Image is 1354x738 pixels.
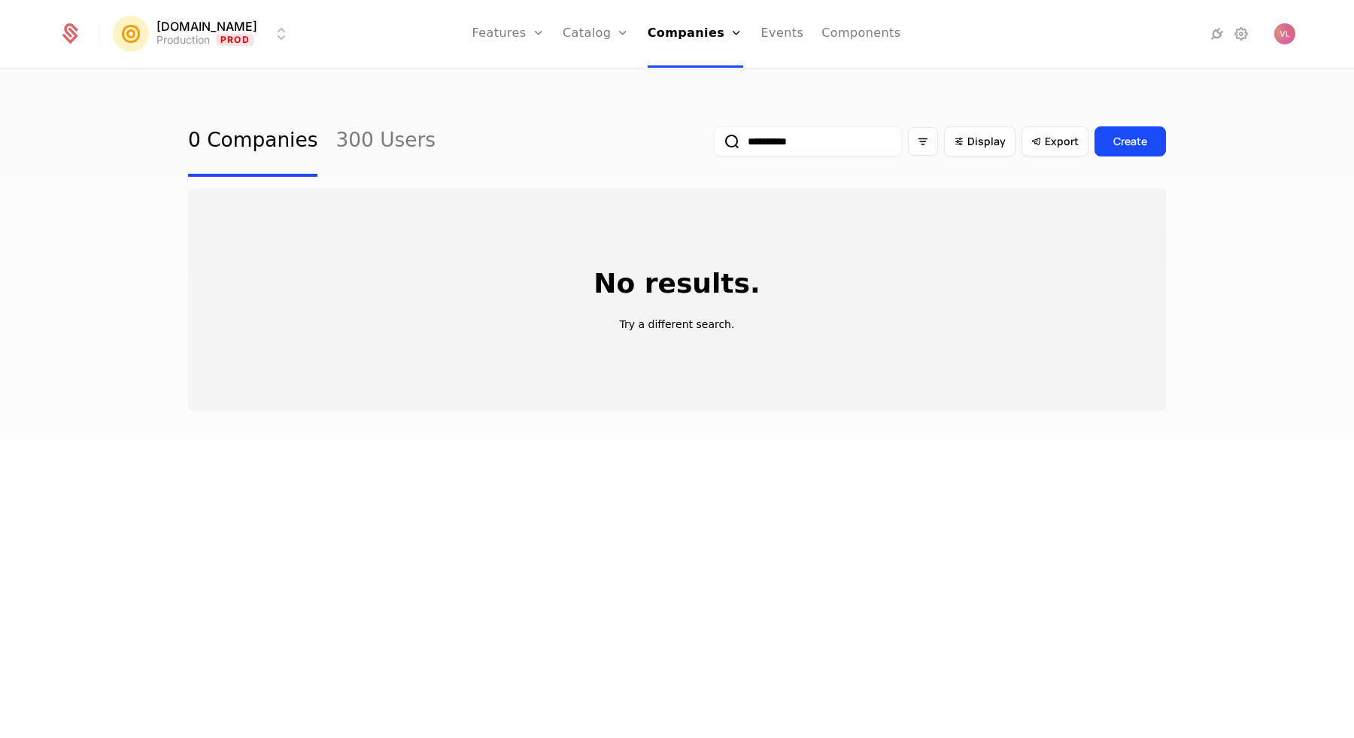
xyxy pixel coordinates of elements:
[1022,126,1088,156] button: Export
[1208,25,1226,43] a: Integrations
[117,17,290,50] button: Select environment
[594,269,760,299] p: No results.
[335,106,436,177] a: 300 Users
[1274,23,1295,44] button: Open user button
[216,34,254,46] span: Prod
[113,16,149,52] img: Mention.click
[156,20,257,32] span: [DOMAIN_NAME]
[620,317,735,332] p: Try a different search.
[1094,126,1166,156] button: Create
[967,134,1006,149] span: Display
[1232,25,1250,43] a: Settings
[188,106,317,177] a: 0 Companies
[156,32,210,47] div: Production
[1113,134,1147,149] div: Create
[908,127,938,156] button: Filter options
[1045,134,1079,149] span: Export
[944,126,1015,156] button: Display
[1274,23,1295,44] img: Vlad Len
